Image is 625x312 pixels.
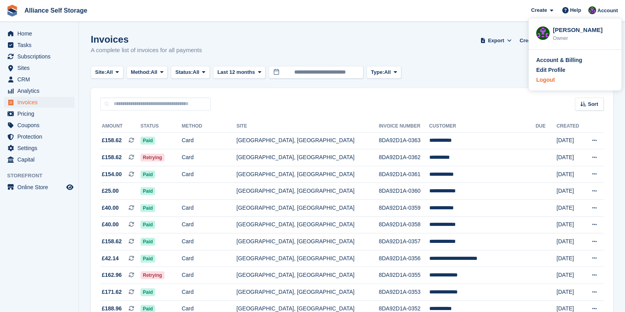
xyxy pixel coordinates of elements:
td: 8DA92D1A-0363 [379,132,429,149]
span: Type: [371,68,384,76]
td: Card [182,166,236,183]
span: £154.00 [102,170,122,179]
div: Logout [536,76,555,84]
th: Customer [429,120,536,133]
span: Home [17,28,65,39]
td: Card [182,267,236,284]
span: Create [531,6,547,14]
a: menu [4,28,75,39]
img: Romilly Norton [588,6,596,14]
td: Card [182,149,236,166]
span: Export [488,37,504,45]
td: [GEOGRAPHIC_DATA], [GEOGRAPHIC_DATA] [236,200,379,217]
span: Analytics [17,85,65,96]
span: Site: [95,68,106,76]
span: Tasks [17,39,65,51]
th: Method [182,120,236,133]
button: Type: All [367,66,401,79]
span: £171.62 [102,288,122,296]
td: [GEOGRAPHIC_DATA], [GEOGRAPHIC_DATA] [236,233,379,250]
span: All [151,68,157,76]
td: [GEOGRAPHIC_DATA], [GEOGRAPHIC_DATA] [236,250,379,267]
a: Credit Notes [516,34,553,47]
td: [DATE] [557,267,584,284]
th: Created [557,120,584,133]
button: Method: All [127,66,168,79]
span: Paid [140,221,155,229]
td: [GEOGRAPHIC_DATA], [GEOGRAPHIC_DATA] [236,216,379,233]
td: Card [182,216,236,233]
div: [PERSON_NAME] [553,26,614,33]
a: menu [4,143,75,154]
span: £42.14 [102,254,119,263]
p: A complete list of invoices for all payments [91,46,202,55]
span: Paid [140,187,155,195]
a: menu [4,62,75,73]
th: Amount [100,120,140,133]
div: Account & Billing [536,56,582,64]
a: menu [4,182,75,193]
button: Export [479,34,513,47]
span: All [193,68,200,76]
span: Help [570,6,581,14]
td: [GEOGRAPHIC_DATA], [GEOGRAPHIC_DATA] [236,267,379,284]
span: Last 12 months [217,68,255,76]
td: [DATE] [557,166,584,183]
th: Status [140,120,182,133]
td: 8DA92D1A-0356 [379,250,429,267]
span: Storefront [7,172,79,180]
td: Card [182,200,236,217]
td: 8DA92D1A-0360 [379,183,429,200]
td: [DATE] [557,284,584,301]
td: [DATE] [557,149,584,166]
a: Logout [536,76,614,84]
span: £25.00 [102,187,119,195]
h1: Invoices [91,34,202,45]
span: Invoices [17,97,65,108]
span: Method: [131,68,151,76]
td: 8DA92D1A-0357 [379,233,429,250]
td: [DATE] [557,200,584,217]
a: menu [4,51,75,62]
a: Edit Profile [536,66,614,74]
td: Card [182,233,236,250]
td: [GEOGRAPHIC_DATA], [GEOGRAPHIC_DATA] [236,284,379,301]
span: £40.00 [102,204,119,212]
span: £162.96 [102,271,122,279]
a: menu [4,74,75,85]
td: 8DA92D1A-0355 [379,267,429,284]
div: Owner [553,34,614,42]
button: Status: All [171,66,210,79]
a: Account & Billing [536,56,614,64]
span: Paid [140,255,155,263]
span: £40.00 [102,220,119,229]
span: Paid [140,137,155,145]
img: Romilly Norton [536,26,550,40]
td: 8DA92D1A-0358 [379,216,429,233]
span: Status: [175,68,193,76]
td: [DATE] [557,250,584,267]
td: 8DA92D1A-0362 [379,149,429,166]
span: Paid [140,204,155,212]
a: Alliance Self Storage [21,4,90,17]
td: [GEOGRAPHIC_DATA], [GEOGRAPHIC_DATA] [236,132,379,149]
td: 8DA92D1A-0353 [379,284,429,301]
button: Last 12 months [213,66,266,79]
span: Protection [17,131,65,142]
span: Settings [17,143,65,154]
span: Account [597,7,618,15]
td: [GEOGRAPHIC_DATA], [GEOGRAPHIC_DATA] [236,166,379,183]
span: Retrying [140,271,165,279]
button: Site: All [91,66,124,79]
a: menu [4,120,75,131]
span: £158.62 [102,153,122,162]
td: Card [182,284,236,301]
span: Retrying [140,154,165,162]
span: Subscriptions [17,51,65,62]
a: Preview store [65,182,75,192]
span: Coupons [17,120,65,131]
td: 8DA92D1A-0359 [379,200,429,217]
span: £158.62 [102,136,122,145]
a: menu [4,131,75,142]
a: menu [4,39,75,51]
